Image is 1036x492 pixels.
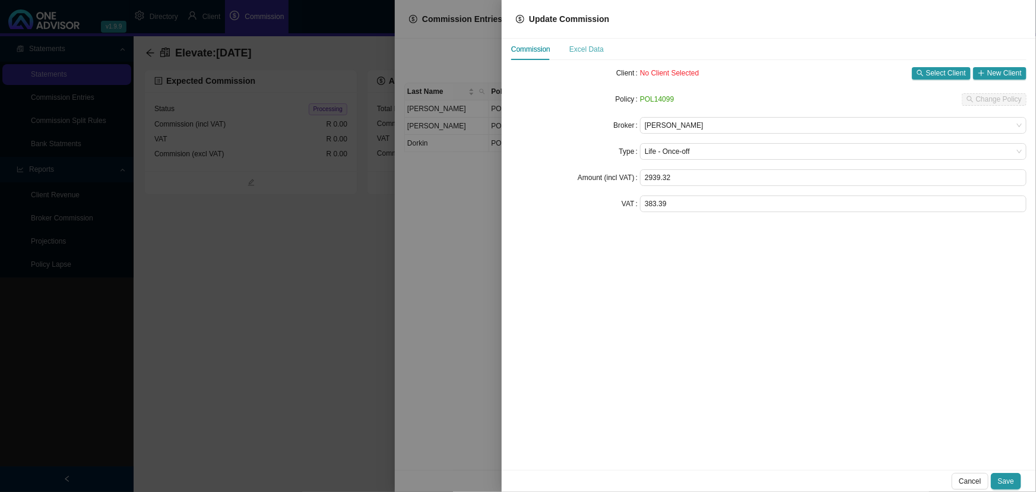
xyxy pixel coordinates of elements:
[569,43,604,55] div: Excel Data
[917,70,924,77] span: search
[926,67,966,79] span: Select Client
[619,143,640,160] label: Type
[991,473,1021,490] button: Save
[616,91,640,108] label: Policy
[645,118,1022,133] span: Brent Russell
[516,15,524,23] span: dollar
[952,473,988,490] button: Cancel
[998,475,1014,487] span: Save
[959,475,981,487] span: Cancel
[616,65,640,81] label: Client
[973,67,1027,80] button: New Client
[645,144,1022,159] span: Life - Once-off
[511,43,550,55] div: Commission
[613,117,640,134] label: Broker
[622,195,640,212] label: VAT
[987,67,1022,79] span: New Client
[962,93,1027,106] button: Change Policy
[578,169,640,186] label: Amount (incl VAT)
[529,14,609,24] span: Update Commission
[640,69,699,77] span: No Client Selected
[640,95,674,103] span: POL14099
[978,70,985,77] span: plus
[912,67,971,80] button: Select Client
